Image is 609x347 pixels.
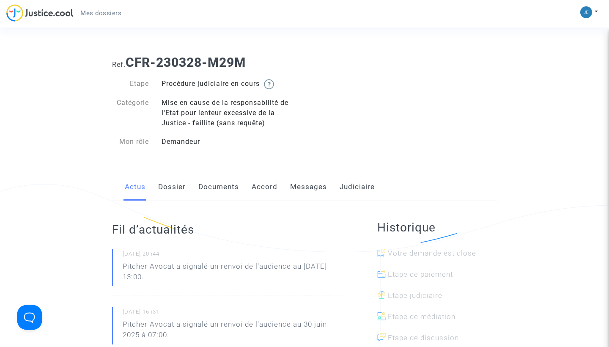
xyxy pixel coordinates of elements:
[125,173,145,201] a: Actus
[155,79,304,89] div: Procédure judiciaire en cours
[198,173,239,201] a: Documents
[112,222,343,237] h2: Fil d’actualités
[17,305,42,330] iframe: Help Scout Beacon - Open
[340,173,375,201] a: Judiciaire
[106,137,156,147] div: Mon rôle
[252,173,277,201] a: Accord
[155,137,304,147] div: Demandeur
[290,173,327,201] a: Messages
[74,7,128,19] a: Mes dossiers
[264,79,274,89] img: help.svg
[123,319,343,344] p: Pitcher Avocat a signalé un renvoi de l'audience au 30 juin 2025 à 07:00.
[123,308,343,319] small: [DATE] 16h31
[6,4,74,22] img: jc-logo.svg
[80,9,121,17] span: Mes dossiers
[388,249,476,257] span: Votre demande est close
[106,79,156,89] div: Etape
[377,220,497,235] h2: Historique
[123,250,343,261] small: [DATE] 20h44
[112,61,126,69] span: Ref.
[126,55,246,70] b: CFR-230328-M29M
[158,173,186,201] a: Dossier
[155,98,304,128] div: Mise en cause de la responsabilité de l'Etat pour lenteur excessive de la Justice - faillite (san...
[106,98,156,128] div: Catégorie
[123,261,343,286] p: Pitcher Avocat a signalé un renvoi de l'audience au [DATE] 13:00.
[580,6,592,18] img: 519aa1b5de5ceb47801ecd341d53d6a4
